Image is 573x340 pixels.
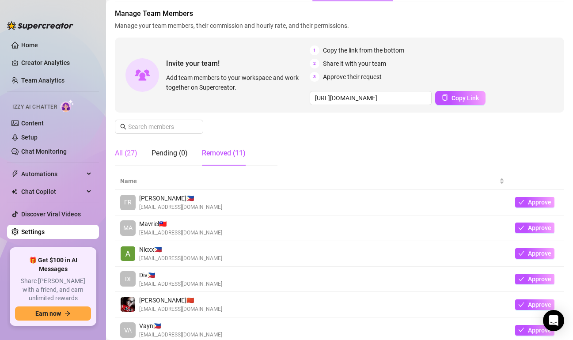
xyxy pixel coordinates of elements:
[21,148,67,155] a: Chat Monitoring
[21,42,38,49] a: Home
[528,224,551,231] span: Approve
[11,189,17,195] img: Chat Copilot
[139,270,222,280] span: Div 🇵🇭
[515,223,554,233] button: Approve
[323,72,382,82] span: Approve their request
[543,310,564,331] div: Open Intercom Messenger
[515,197,554,208] button: Approve
[139,254,222,263] span: [EMAIL_ADDRESS][DOMAIN_NAME]
[124,325,132,335] span: VA
[310,45,319,55] span: 1
[15,277,91,303] span: Share [PERSON_NAME] with a friend, and earn unlimited rewards
[310,59,319,68] span: 2
[124,197,132,207] span: FR
[115,8,564,19] span: Manage Team Members
[528,301,551,308] span: Approve
[7,21,73,30] img: logo-BBDzfeDw.svg
[21,185,84,199] span: Chat Copilot
[452,94,479,102] span: Copy Link
[61,99,74,112] img: AI Chatter
[518,276,524,282] span: check
[139,331,222,339] span: [EMAIL_ADDRESS][DOMAIN_NAME]
[21,167,84,181] span: Automations
[528,276,551,283] span: Approve
[121,297,135,312] img: Jenelyn Celiz
[139,280,222,288] span: [EMAIL_ADDRESS][DOMAIN_NAME]
[21,77,65,84] a: Team Analytics
[115,21,564,30] span: Manage your team members, their commission and hourly rate, and their permissions.
[12,103,57,111] span: Izzy AI Chatter
[21,211,81,218] a: Discover Viral Videos
[21,120,44,127] a: Content
[139,305,222,314] span: [EMAIL_ADDRESS][DOMAIN_NAME]
[323,59,386,68] span: Share it with your team
[310,72,319,82] span: 3
[125,274,131,284] span: DI
[15,256,91,273] span: 🎁 Get $100 in AI Messages
[139,229,222,237] span: [EMAIL_ADDRESS][DOMAIN_NAME]
[528,250,551,257] span: Approve
[120,124,126,130] span: search
[139,295,222,305] span: [PERSON_NAME] 🇨🇳
[139,321,222,331] span: Vayn 🇵🇭
[139,219,222,229] span: Mavriel 🇹🇼
[515,325,554,336] button: Approve
[65,310,71,317] span: arrow-right
[515,274,554,284] button: Approve
[139,203,222,212] span: [EMAIL_ADDRESS][DOMAIN_NAME]
[518,327,524,333] span: check
[115,148,137,159] div: All (27)
[123,223,133,233] span: MA
[21,56,92,70] a: Creator Analytics
[166,73,306,92] span: Add team members to your workspace and work together on Supercreator.
[166,58,310,69] span: Invite your team!
[15,306,91,321] button: Earn nowarrow-right
[528,327,551,334] span: Approve
[442,94,448,101] span: copy
[128,122,191,132] input: Search members
[139,193,222,203] span: [PERSON_NAME] 🇵🇭
[518,199,524,205] span: check
[515,299,554,310] button: Approve
[21,134,38,141] a: Setup
[120,176,497,186] span: Name
[121,246,135,261] img: Nicxx
[515,248,554,259] button: Approve
[528,199,551,206] span: Approve
[518,302,524,308] span: check
[115,173,510,190] th: Name
[202,148,246,159] div: Removed (11)
[152,148,188,159] div: Pending (0)
[435,91,486,105] button: Copy Link
[139,245,222,254] span: Nicxx 🇵🇭
[323,45,404,55] span: Copy the link from the bottom
[11,170,19,178] span: thunderbolt
[518,225,524,231] span: check
[518,250,524,257] span: check
[35,310,61,317] span: Earn now
[21,228,45,235] a: Settings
